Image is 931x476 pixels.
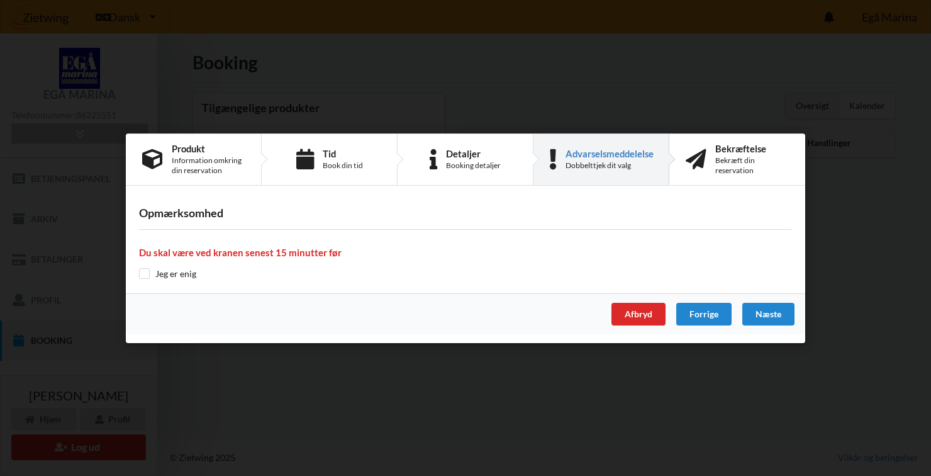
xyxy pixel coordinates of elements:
div: Tid [323,148,363,158]
div: Bekræftelse [715,143,789,153]
div: Detaljer [446,148,501,158]
div: Book din tid [323,160,363,170]
div: Advarselsmeddelelse [566,148,654,158]
div: Dobbelttjek dit valg [566,160,654,170]
h4: Du skal være ved kranen senest 15 minutter før [139,247,792,259]
div: Information omkring din reservation [172,155,245,175]
div: Afbryd [611,303,666,326]
div: Næste [742,303,794,326]
div: Produkt [172,143,245,153]
h3: Opmærksomhed [139,206,792,220]
div: Bekræft din reservation [715,155,789,175]
div: Forrige [676,303,732,326]
label: Jeg er enig [139,268,196,279]
div: Booking detaljer [446,160,501,170]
